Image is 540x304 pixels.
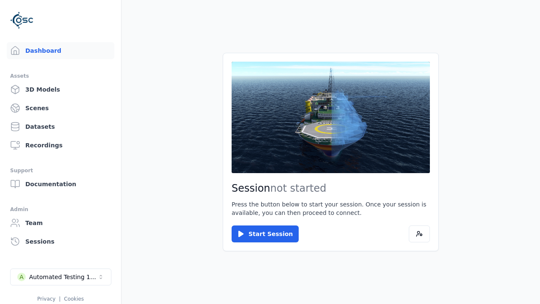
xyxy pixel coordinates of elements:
a: Cookies [64,296,84,302]
div: Admin [10,204,111,214]
span: | [59,296,61,302]
div: A [17,273,26,281]
a: Privacy [37,296,55,302]
span: not started [270,182,327,194]
button: Select a workspace [10,269,111,285]
a: Team [7,214,114,231]
a: Datasets [7,118,114,135]
div: Support [10,166,111,176]
a: Documentation [7,176,114,193]
h2: Session [232,182,430,195]
button: Start Session [232,225,299,242]
div: Automated Testing 1 - Playwright [29,273,97,281]
p: Press the button below to start your session. Once your session is available, you can then procee... [232,200,430,217]
a: Sessions [7,233,114,250]
a: 3D Models [7,81,114,98]
a: Dashboard [7,42,114,59]
img: Logo [10,8,34,32]
div: Assets [10,71,111,81]
a: Recordings [7,137,114,154]
a: Scenes [7,100,114,117]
